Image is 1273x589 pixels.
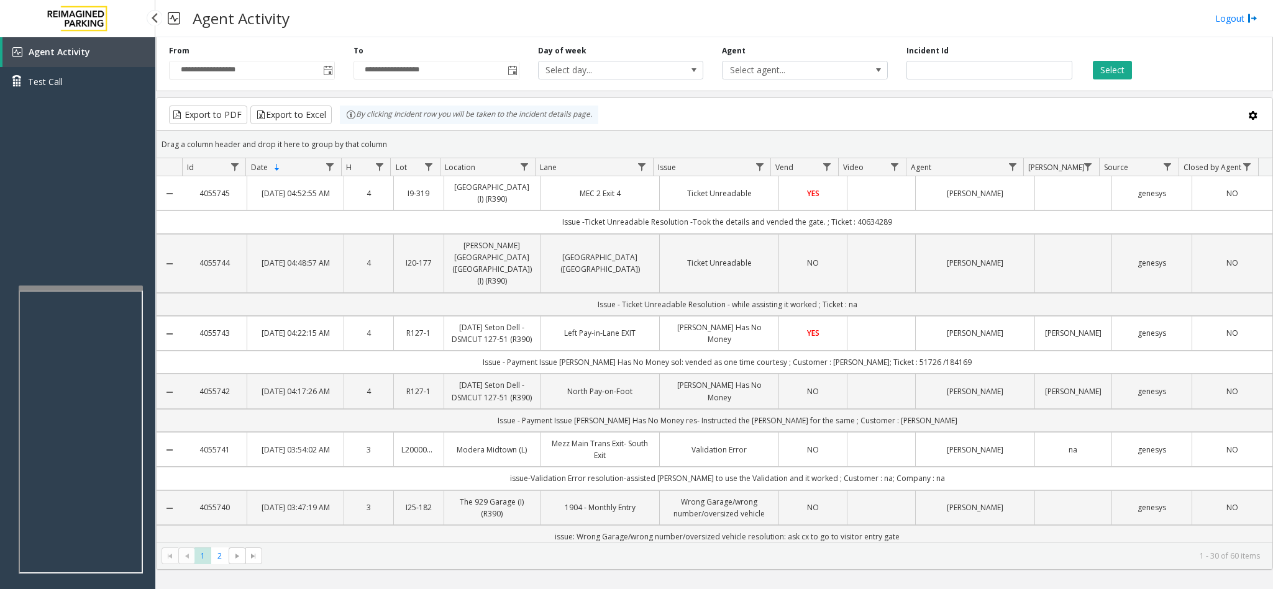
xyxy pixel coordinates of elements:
[723,61,854,79] span: Select agent...
[157,259,182,269] a: Collapse Details
[1104,162,1128,173] span: Source
[658,162,676,173] span: Issue
[340,106,598,124] div: By clicking Incident row you will be taken to the incident details page.
[12,47,22,57] img: 'icon'
[1120,501,1185,513] a: genesys
[322,158,339,175] a: Date Filter Menu
[539,61,670,79] span: Select day...
[667,444,771,456] a: Validation Error
[255,187,336,199] a: [DATE] 04:52:55 AM
[807,188,819,199] span: YES
[1028,162,1085,173] span: [PERSON_NAME]
[452,240,533,287] a: [PERSON_NAME][GEOGRAPHIC_DATA] ([GEOGRAPHIC_DATA]) (I) (R390)
[775,162,793,173] span: Vend
[401,385,436,397] a: R127-1
[189,501,239,513] a: 4055740
[540,162,557,173] span: Lane
[516,158,532,175] a: Location Filter Menu
[923,501,1027,513] a: [PERSON_NAME]
[182,409,1272,432] td: Issue - Payment Issue [PERSON_NAME] Has No Money res- Instructed the [PERSON_NAME] for the same ;...
[354,45,363,56] label: To
[751,158,768,175] a: Issue Filter Menu
[923,444,1027,456] a: [PERSON_NAME]
[396,162,407,173] span: Lot
[1120,257,1185,269] a: genesys
[1226,502,1238,513] span: NO
[787,501,839,513] a: NO
[634,158,650,175] a: Lane Filter Menu
[1248,12,1257,25] img: logout
[168,3,180,34] img: pageIcon
[226,158,243,175] a: Id Filter Menu
[1200,257,1265,269] a: NO
[270,551,1260,561] kendo-pager-info: 1 - 30 of 60 items
[452,321,533,345] a: [DATE] Seton Dell - DSMCUT 127-51 (R390)
[352,257,386,269] a: 4
[1120,327,1185,339] a: genesys
[157,387,182,397] a: Collapse Details
[401,327,436,339] a: R127-1
[1226,386,1238,397] span: NO
[189,187,239,199] a: 4055745
[29,46,90,58] span: Agent Activity
[787,327,839,339] a: YES
[346,110,356,120] img: infoIcon.svg
[251,162,268,173] span: Date
[1159,158,1176,175] a: Source Filter Menu
[1200,327,1265,339] a: NO
[1226,444,1238,455] span: NO
[232,551,242,561] span: Go to the next page
[194,547,211,564] span: Page 1
[352,444,386,456] a: 3
[923,385,1027,397] a: [PERSON_NAME]
[2,37,155,67] a: Agent Activity
[182,210,1272,233] td: Issue -Ticket Unreadable Resolution -Took the details and vended the gate. ; Ticket : 40634289
[352,501,386,513] a: 3
[28,75,63,88] span: Test Call
[421,158,437,175] a: Lot Filter Menu
[157,329,182,339] a: Collapse Details
[211,547,228,564] span: Page 2
[1200,444,1265,456] a: NO
[182,351,1272,374] td: Issue - Payment Issue [PERSON_NAME] Has No Money sol: vended as one time courtesy ; Customer : [P...
[722,45,746,56] label: Agent
[911,162,931,173] span: Agent
[255,257,336,269] a: [DATE] 04:48:57 AM
[807,386,819,397] span: NO
[157,133,1272,155] div: Drag a column header and drop it here to group by that column
[548,385,652,397] a: North Pay-on-Foot
[401,501,436,513] a: I25-182
[1120,444,1185,456] a: genesys
[250,106,332,124] button: Export to Excel
[787,385,839,397] a: NO
[452,496,533,519] a: The 929 Garage (I) (R390)
[169,45,189,56] label: From
[1215,12,1257,25] a: Logout
[819,158,836,175] a: Vend Filter Menu
[452,379,533,403] a: [DATE] Seton Dell - DSMCUT 127-51 (R390)
[807,444,819,455] span: NO
[505,61,519,79] span: Toggle popup
[321,61,334,79] span: Toggle popup
[1080,158,1097,175] a: Parker Filter Menu
[186,3,296,34] h3: Agent Activity
[787,187,839,199] a: YES
[189,327,239,339] a: 4055743
[189,444,239,456] a: 4055741
[1043,385,1103,397] a: [PERSON_NAME]
[182,467,1272,490] td: issue-Validation Error resolution-assisted [PERSON_NAME] to use the Validation and it worked ; Cu...
[807,258,819,268] span: NO
[1239,158,1256,175] a: Closed by Agent Filter Menu
[346,162,352,173] span: H
[548,327,652,339] a: Left Pay-in-Lane EXIT
[1200,501,1265,513] a: NO
[452,181,533,205] a: [GEOGRAPHIC_DATA] (I) (R390)
[923,257,1027,269] a: [PERSON_NAME]
[667,321,771,345] a: [PERSON_NAME] Has No Money
[187,162,194,173] span: Id
[249,551,258,561] span: Go to the last page
[667,379,771,403] a: [PERSON_NAME] Has No Money
[445,162,475,173] span: Location
[169,106,247,124] button: Export to PDF
[548,187,652,199] a: MEC 2 Exit 4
